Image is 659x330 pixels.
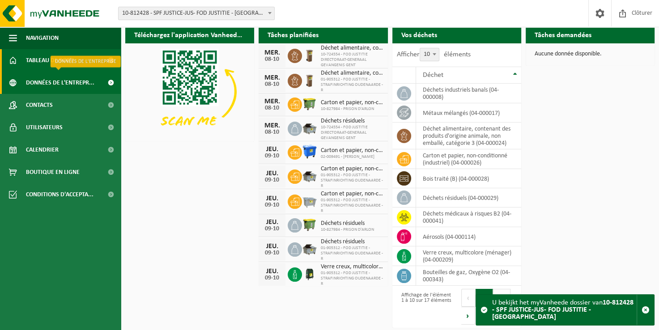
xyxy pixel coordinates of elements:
[526,25,600,43] h2: Tâches demandées
[423,72,443,79] span: Déchet
[416,207,521,227] td: déchets médicaux à risques B2 (04-000041)
[263,122,281,129] div: MER.
[321,45,383,52] span: Déchet alimentaire, contenant des produits d'origine animale, non emballé, catég...
[476,289,493,307] button: 1
[26,72,94,94] span: Données de l'entrepr...
[321,245,383,262] span: 01-905312 - FOD JUSTITIE - STRAFINRICHTING OUDENAARDE - R
[263,195,281,202] div: JEU.
[321,238,383,245] span: Déchets résiduels
[416,227,521,246] td: aérosols (04-000114)
[263,105,281,111] div: 08-10
[493,289,510,307] button: 2
[263,98,281,105] div: MER.
[302,47,317,63] img: WB-0140-HPE-BN-01
[321,227,374,233] span: 10-827984 - PRISON D'ARLON
[263,49,281,56] div: MER.
[416,246,521,266] td: verre creux, multicolore (ménager) (04-000209)
[263,250,281,256] div: 09-10
[263,219,281,226] div: JEU.
[392,25,446,43] h2: Vos déchets
[321,173,383,189] span: 01-905312 - FOD JUSTITIE - STRAFINRICHTING OUDENAARDE - R
[416,188,521,207] td: déchets résiduels (04-000029)
[263,243,281,250] div: JEU.
[321,220,374,227] span: Déchets résiduels
[321,106,383,112] span: 10-827984 - PRISON D'ARLON
[263,226,281,232] div: 09-10
[26,94,53,116] span: Contacts
[26,183,94,206] span: Conditions d'accepta...
[26,139,59,161] span: Calendrier
[125,43,254,140] img: Download de VHEPlus App
[321,125,383,141] span: 10-724554 - FOD JUSTITIE DIRECTORAAT-GENERAAL GEVANGENIS GENT
[26,116,63,139] span: Utilisateurs
[302,193,317,208] img: WB-2500-GAL-GY-01
[263,56,281,63] div: 08-10
[302,72,317,88] img: WB-0140-HPE-BN-01
[321,198,383,214] span: 01-905312 - FOD JUSTITIE - STRAFINRICHTING OUDENAARDE - R
[302,168,317,183] img: WB-5000-GAL-GY-01
[263,153,281,159] div: 09-10
[125,25,254,43] h2: Téléchargez l'application Vanheede+ maintenant!
[259,25,327,43] h2: Tâches planifiées
[420,48,439,61] span: 10
[26,27,59,49] span: Navigation
[492,299,633,321] strong: 10-812428 - SPF JUSTICE-JUS- FOD JUSTITIE - [GEOGRAPHIC_DATA]
[321,70,383,77] span: Déchet alimentaire, contenant des produits d'origine animale, non emballé, catég...
[416,149,521,169] td: carton et papier, non-conditionné (industriel) (04-000026)
[416,84,521,103] td: déchets industriels banals (04-000008)
[263,177,281,183] div: 09-10
[321,147,383,154] span: Carton et papier, non-conditionné (industriel)
[263,268,281,275] div: JEU.
[321,77,383,93] span: 01-905312 - FOD JUSTITIE - STRAFINRICHTING OUDENAARDE - R
[263,146,281,153] div: JEU.
[397,51,471,58] label: Afficher éléments
[302,120,317,135] img: WB-5000-GAL-GY-01
[321,190,383,198] span: Carton et papier, non-conditionné (industriel)
[302,144,317,159] img: WB-1100-HPE-BE-01
[302,266,317,281] img: CR-HR-1C-1000-PES-01
[461,289,476,307] button: Previous
[416,169,521,188] td: bois traité (B) (04-000028)
[416,266,521,286] td: bouteilles de gaz, Oxygène O2 (04-000343)
[263,275,281,281] div: 09-10
[420,48,439,61] span: 10
[302,241,317,256] img: WB-5000-GAL-GY-01
[321,154,383,160] span: 02-009491 - [PERSON_NAME]
[26,161,80,183] span: Boutique en ligne
[263,170,281,177] div: JEU.
[263,81,281,88] div: 08-10
[302,217,317,232] img: WB-1100-HPE-GN-50
[321,118,383,125] span: Déchets résiduels
[321,271,383,287] span: 01-905312 - FOD JUSTITIE - STRAFINRICHTING OUDENAARDE - R
[321,263,383,271] span: Verre creux, multicolore (ménager)
[119,7,274,20] span: 10-812428 - SPF JUSTICE-JUS- FOD JUSTITIE - BRUXELLES
[263,74,281,81] div: MER.
[321,52,383,68] span: 10-724554 - FOD JUSTITIE DIRECTORAAT-GENERAAL GEVANGENIS GENT
[321,99,383,106] span: Carton et papier, non-conditionné (industriel)
[26,49,74,72] span: Tableau de bord
[492,295,637,325] div: U bekijkt het myVanheede dossier van
[263,129,281,135] div: 08-10
[416,103,521,123] td: métaux mélangés (04-000017)
[321,165,383,173] span: Carton et papier, non-conditionné (industriel)
[535,51,646,57] p: Aucune donnée disponible.
[118,7,275,20] span: 10-812428 - SPF JUSTICE-JUS- FOD JUSTITIE - BRUXELLES
[416,123,521,149] td: déchet alimentaire, contenant des produits d'origine animale, non emballé, catégorie 3 (04-000024)
[263,202,281,208] div: 09-10
[461,307,475,325] button: Next
[302,96,317,111] img: WB-1100-HPE-GN-50
[397,288,452,326] div: Affichage de l'élément 1 à 10 sur 17 éléments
